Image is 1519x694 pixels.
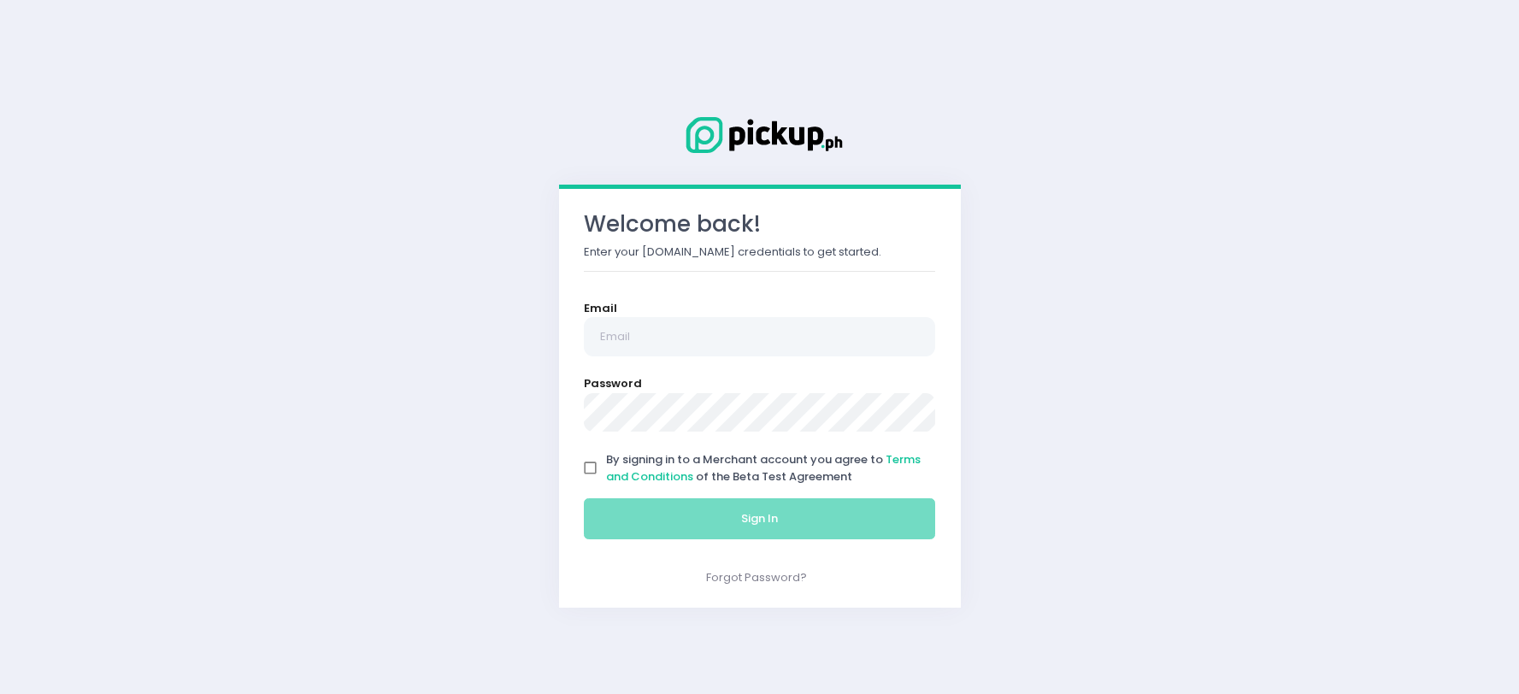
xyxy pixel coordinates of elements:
[584,317,936,356] input: Email
[584,300,617,317] label: Email
[584,244,936,261] p: Enter your [DOMAIN_NAME] credentials to get started.
[584,498,936,539] button: Sign In
[584,375,642,392] label: Password
[741,510,778,526] span: Sign In
[606,451,921,485] a: Terms and Conditions
[606,451,921,485] span: By signing in to a Merchant account you agree to of the Beta Test Agreement
[674,114,845,156] img: Logo
[706,569,807,585] a: Forgot Password?
[584,211,936,238] h3: Welcome back!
